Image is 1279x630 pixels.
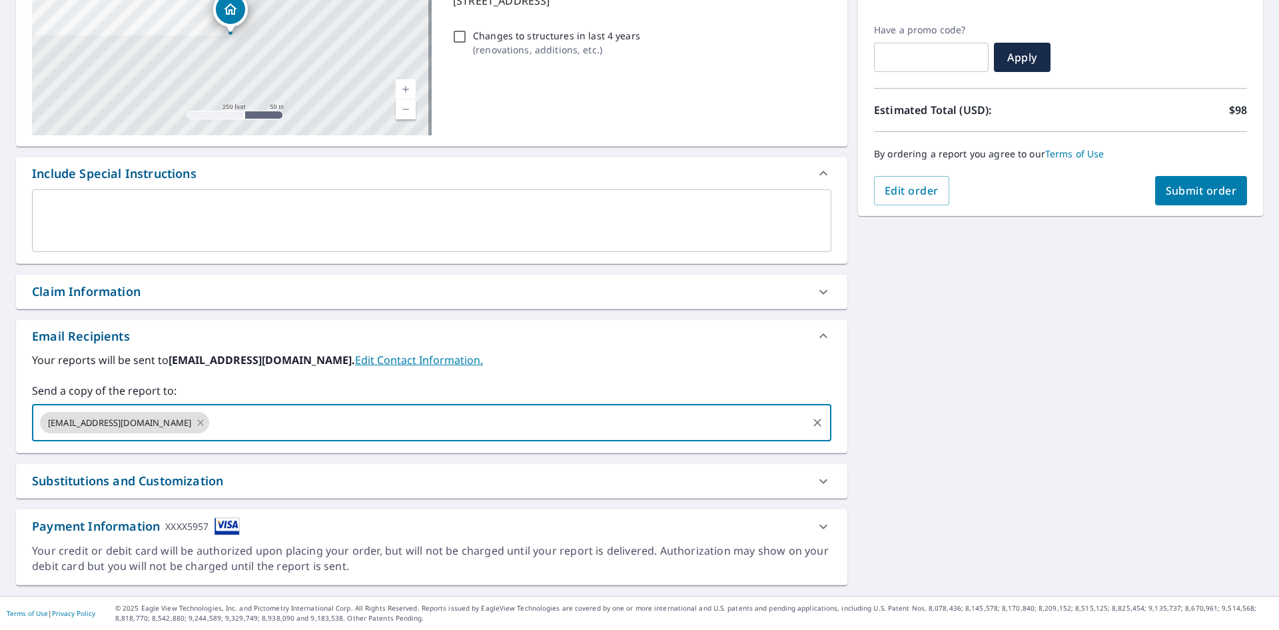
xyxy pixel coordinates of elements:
button: Apply [994,43,1051,72]
p: | [7,609,95,617]
button: Clear [808,413,827,432]
div: Substitutions and Customization [16,464,847,498]
p: ( renovations, additions, etc. ) [473,43,640,57]
p: Changes to structures in last 4 years [473,29,640,43]
b: [EMAIL_ADDRESS][DOMAIN_NAME]. [169,353,355,367]
div: Include Special Instructions [32,165,197,183]
span: Submit order [1166,183,1237,198]
span: [EMAIL_ADDRESS][DOMAIN_NAME] [40,417,199,429]
div: Payment Information [32,517,240,535]
p: $98 [1229,102,1247,118]
a: Current Level 17, Zoom In [396,79,416,99]
a: Privacy Policy [52,609,95,618]
div: Email Recipients [32,327,130,345]
a: Terms of Use [7,609,48,618]
div: Payment InformationXXXX5957cardImage [16,509,847,543]
a: Terms of Use [1045,147,1104,160]
div: Email Recipients [16,320,847,352]
img: cardImage [214,517,240,535]
div: Substitutions and Customization [32,472,223,490]
span: Apply [1005,50,1040,65]
label: Your reports will be sent to [32,352,831,368]
label: Have a promo code? [874,24,989,36]
a: Current Level 17, Zoom Out [396,99,416,119]
p: Estimated Total (USD): [874,102,1061,118]
div: Your credit or debit card will be authorized upon placing your order, but will not be charged unt... [32,543,831,574]
a: EditContactInfo [355,353,483,367]
div: Claim Information [16,275,847,309]
div: [EMAIL_ADDRESS][DOMAIN_NAME] [40,412,209,433]
p: © 2025 Eagle View Technologies, Inc. and Pictometry International Corp. All Rights Reserved. Repo... [115,603,1272,623]
div: Include Special Instructions [16,157,847,189]
div: XXXX5957 [165,517,209,535]
label: Send a copy of the report to: [32,383,831,399]
p: By ordering a report you agree to our [874,148,1247,160]
button: Edit order [874,176,949,205]
span: Edit order [885,183,939,198]
div: Claim Information [32,283,141,301]
button: Submit order [1155,176,1248,205]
